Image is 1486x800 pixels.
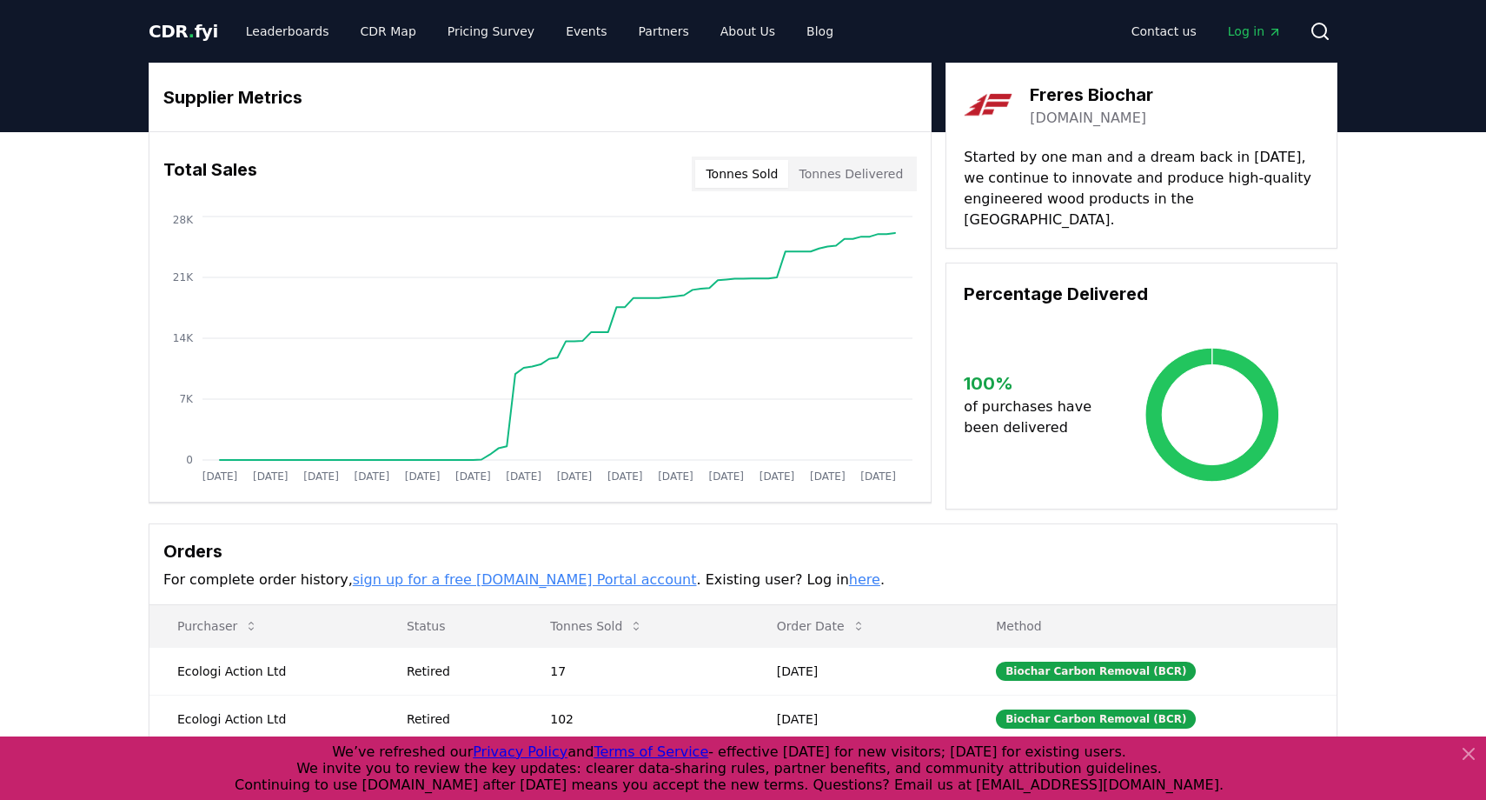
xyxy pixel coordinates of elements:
a: Leaderboards [232,16,343,47]
p: Method [982,617,1323,635]
tspan: [DATE] [202,470,238,483]
span: . [189,21,195,42]
tspan: [DATE] [860,470,896,483]
td: Ecologi Action Ltd [149,647,379,695]
tspan: [DATE] [405,470,441,483]
tspan: [DATE] [303,470,339,483]
tspan: [DATE] [708,470,744,483]
a: Pricing Survey [434,16,548,47]
tspan: [DATE] [506,470,541,483]
tspan: [DATE] [760,470,795,483]
a: sign up for a free [DOMAIN_NAME] Portal account [353,571,697,588]
button: Tonnes Delivered [788,160,913,188]
p: of purchases have been delivered [964,397,1105,438]
td: 102 [522,695,749,743]
td: [DATE] [749,647,968,695]
div: Biochar Carbon Removal (BCR) [996,662,1196,681]
tspan: [DATE] [658,470,693,483]
button: Tonnes Sold [695,160,788,188]
button: Tonnes Sold [536,609,657,643]
button: Order Date [763,609,879,643]
span: Log in [1228,23,1282,40]
tspan: 0 [186,454,193,466]
h3: Freres Biochar [1030,82,1153,108]
h3: Supplier Metrics [163,84,917,110]
td: Ecologi Action Ltd [149,695,379,743]
a: About Us [707,16,789,47]
tspan: 28K [173,214,194,226]
tspan: [DATE] [810,470,846,483]
tspan: 7K [179,393,194,405]
img: Freres Biochar-logo [964,81,1012,130]
a: CDR.fyi [149,19,218,43]
p: Started by one man and a dream back in [DATE], we continue to innovate and produce high-quality e... [964,147,1319,230]
tspan: [DATE] [557,470,593,483]
tspan: 21K [173,271,194,283]
div: Biochar Carbon Removal (BCR) [996,710,1196,729]
span: CDR fyi [149,21,218,42]
tspan: [DATE] [455,470,491,483]
tspan: 14K [173,332,194,344]
a: CDR Map [347,16,430,47]
a: Events [552,16,620,47]
tspan: [DATE] [253,470,289,483]
div: Retired [407,710,508,728]
a: Partners [625,16,703,47]
div: Retired [407,663,508,680]
h3: Total Sales [163,157,257,191]
a: Contact us [1118,16,1211,47]
a: here [849,571,880,588]
h3: Percentage Delivered [964,281,1319,307]
p: For complete order history, . Existing user? Log in . [163,570,1323,590]
button: Purchaser [163,609,272,643]
a: [DOMAIN_NAME] [1030,108,1146,129]
tspan: [DATE] [607,470,643,483]
a: Log in [1214,16,1296,47]
h3: Orders [163,538,1323,564]
h3: 100 % [964,370,1105,397]
td: [DATE] [749,695,968,743]
a: Blog [793,16,847,47]
td: 17 [522,647,749,695]
nav: Main [1118,16,1296,47]
p: Status [393,617,508,635]
tspan: [DATE] [355,470,390,483]
nav: Main [232,16,847,47]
